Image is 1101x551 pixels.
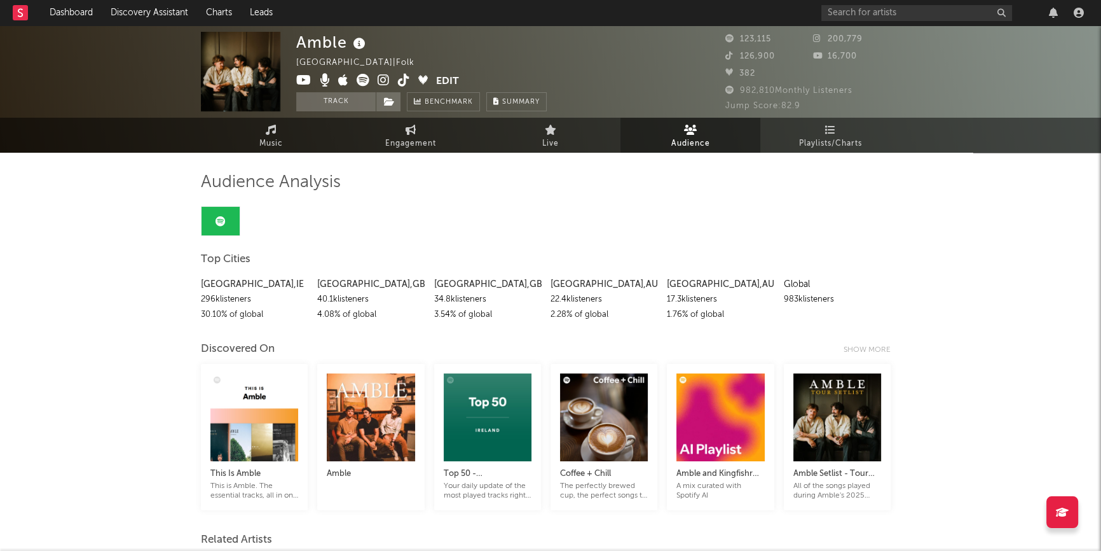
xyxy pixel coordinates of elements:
span: Audience Analysis [201,175,341,190]
div: 34.8k listeners [434,292,541,307]
a: Coffee + ChillThe perfectly brewed cup, the perfect songs to match. Your happy place is right here. [560,454,648,501]
div: Amble [296,32,369,53]
div: 2.28 % of global [550,307,657,323]
div: All of the songs played during Amble's 2025 Tour! Track new Amble tour dates now on Songkick. [793,482,881,501]
input: Search for artists [821,5,1012,21]
a: Amble Setlist - Tour 2025All of the songs played during Amble's 2025 Tour! Track new Amble tour d... [793,454,881,501]
div: 296k listeners [201,292,308,307]
div: This Is Amble [210,466,298,482]
button: Track [296,92,376,111]
div: 40.1k listeners [317,292,424,307]
a: Benchmark [407,92,480,111]
div: [GEOGRAPHIC_DATA] | Folk [296,55,429,71]
a: Amble [327,454,414,491]
div: [GEOGRAPHIC_DATA] , AU [550,277,657,292]
div: Amble Setlist - Tour 2025 [793,466,881,482]
span: 382 [725,69,755,78]
div: Show more [844,342,900,358]
div: A mix curated with Spotify AI [676,482,764,501]
div: [GEOGRAPHIC_DATA] , IE [201,277,308,292]
div: [GEOGRAPHIC_DATA] , AU [667,277,774,292]
span: Jump Score: 82.9 [725,102,800,110]
span: 200,779 [813,35,863,43]
a: Music [201,118,341,153]
div: 4.08 % of global [317,307,424,323]
span: Live [542,136,559,151]
a: This Is AmbleThis is Amble. The essential tracks, all in one playlist. [210,454,298,501]
span: 982,810 Monthly Listeners [725,87,852,95]
div: 17.3k listeners [667,292,774,307]
div: [GEOGRAPHIC_DATA] , GB [317,277,424,292]
a: Engagement [341,118,481,153]
div: 30.10 % of global [201,307,308,323]
div: Global [784,277,891,292]
a: Top 50 - [GEOGRAPHIC_DATA]Your daily update of the most played tracks right now - [GEOGRAPHIC_DATA]. [444,454,531,501]
span: 123,115 [725,35,771,43]
div: 1.76 % of global [667,307,774,323]
button: Summary [486,92,547,111]
a: Live [481,118,620,153]
span: 16,700 [813,52,857,60]
div: Amble and Kingfishr Mix [676,466,764,482]
div: Discovered On [201,342,275,357]
a: Audience [620,118,760,153]
span: Summary [502,99,540,106]
div: 983k listeners [784,292,891,307]
span: Top Cities [201,252,250,267]
a: Playlists/Charts [760,118,900,153]
span: Related Artists [201,533,272,548]
div: [GEOGRAPHIC_DATA] , GB [434,277,541,292]
div: Top 50 - [GEOGRAPHIC_DATA] [444,466,531,482]
span: Benchmark [425,95,473,110]
div: 3.54 % of global [434,307,541,323]
div: 22.4k listeners [550,292,657,307]
span: Playlists/Charts [799,136,862,151]
span: 126,900 [725,52,775,60]
div: Your daily update of the most played tracks right now - [GEOGRAPHIC_DATA]. [444,482,531,501]
button: Edit [436,74,459,90]
div: The perfectly brewed cup, the perfect songs to match. Your happy place is right here. [560,482,648,501]
a: Amble and Kingfishr MixA mix curated with Spotify AI [676,454,764,501]
span: Engagement [385,136,436,151]
span: Music [259,136,283,151]
div: Amble [327,466,414,482]
div: This is Amble. The essential tracks, all in one playlist. [210,482,298,501]
div: Coffee + Chill [560,466,648,482]
span: Audience [671,136,710,151]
